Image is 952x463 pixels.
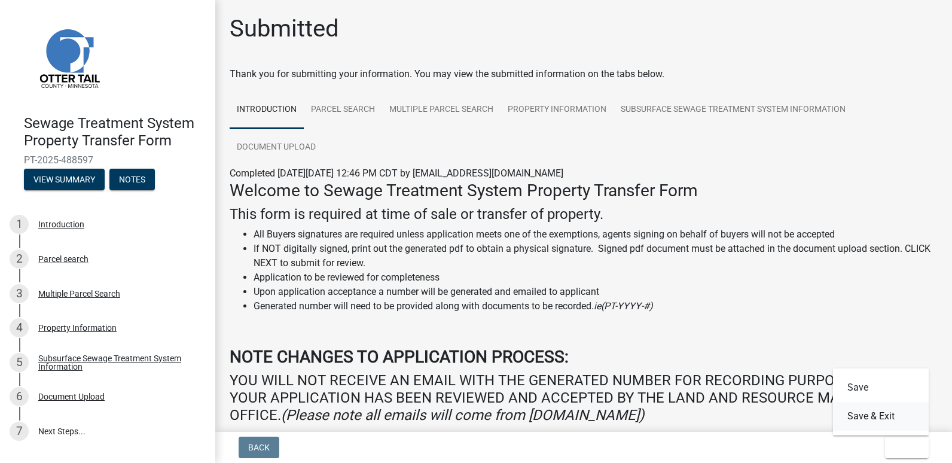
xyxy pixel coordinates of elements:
div: 6 [10,387,29,406]
wm-modal-confirm: Summary [24,175,105,185]
h3: Welcome to Sewage Treatment System Property Transfer Form [230,181,938,201]
li: If NOT digitally signed, print out the generated pdf to obtain a physical signature. Signed pdf d... [254,242,938,270]
div: Parcel search [38,255,89,263]
li: Upon application acceptance a number will be generated and emailed to applicant [254,285,938,299]
a: Property Information [501,91,614,129]
span: Exit [895,443,912,452]
h4: Sewage Treatment System Property Transfer Form [24,115,206,150]
li: All Buyers signatures are required unless application meets one of the exemptions, agents signing... [254,227,938,242]
span: Back [248,443,270,452]
wm-modal-confirm: Notes [109,175,155,185]
button: Save [833,373,929,402]
div: Multiple Parcel Search [38,290,120,298]
div: Property Information [38,324,117,332]
a: Introduction [230,91,304,129]
div: 3 [10,284,29,303]
a: Subsurface Sewage Treatment System Information [614,91,853,129]
div: Thank you for submitting your information. You may view the submitted information on the tabs below. [230,67,938,81]
div: 7 [10,422,29,441]
a: Parcel search [304,91,382,129]
div: 2 [10,249,29,269]
span: Completed [DATE][DATE] 12:46 PM CDT by [EMAIL_ADDRESS][DOMAIN_NAME] [230,167,563,179]
button: View Summary [24,169,105,190]
button: Exit [885,437,929,458]
h4: This form is required at time of sale or transfer of property. [230,206,938,223]
div: Document Upload [38,392,105,401]
h1: Submitted [230,14,339,43]
button: Save & Exit [833,402,929,431]
img: Otter Tail County, Minnesota [24,13,114,102]
div: Subsurface Sewage Treatment System Information [38,354,196,371]
span: PT-2025-488597 [24,154,191,166]
div: 5 [10,353,29,372]
a: Multiple Parcel Search [382,91,501,129]
div: Introduction [38,220,84,229]
i: ie(PT-YYYY-#) [594,300,653,312]
li: Generated number will need to be provided along with documents to be recorded. [254,299,938,313]
i: (Please note all emails will come from [DOMAIN_NAME]) [281,407,644,424]
li: Application to be reviewed for completeness [254,270,938,285]
div: 4 [10,318,29,337]
a: Document Upload [230,129,323,167]
strong: NOTE CHANGES TO APPLICATION PROCESS: [230,347,569,367]
h4: YOU WILL NOT RECEIVE AN EMAIL WITH THE GENERATED NUMBER FOR RECORDING PURPOSES UNTIL YOUR APPLICA... [230,372,938,424]
div: 1 [10,215,29,234]
button: Notes [109,169,155,190]
button: Back [239,437,279,458]
div: Exit [833,368,929,435]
